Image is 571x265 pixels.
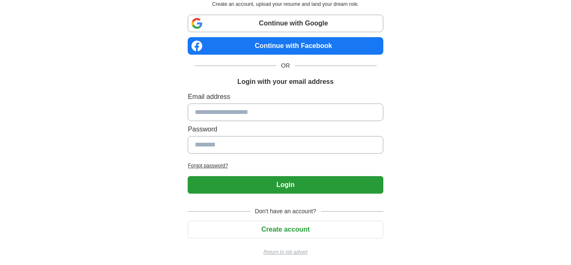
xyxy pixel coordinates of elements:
span: OR [276,61,295,70]
a: Create account [188,226,383,233]
button: Create account [188,221,383,238]
p: Create an account, upload your resume and land your dream role. [189,0,381,8]
label: Password [188,124,383,134]
a: Continue with Google [188,15,383,32]
a: Forgot password? [188,162,383,169]
a: Return to job advert [188,248,383,256]
button: Login [188,176,383,194]
label: Email address [188,92,383,102]
span: Don't have an account? [250,207,321,216]
h1: Login with your email address [237,77,334,87]
a: Continue with Facebook [188,37,383,55]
